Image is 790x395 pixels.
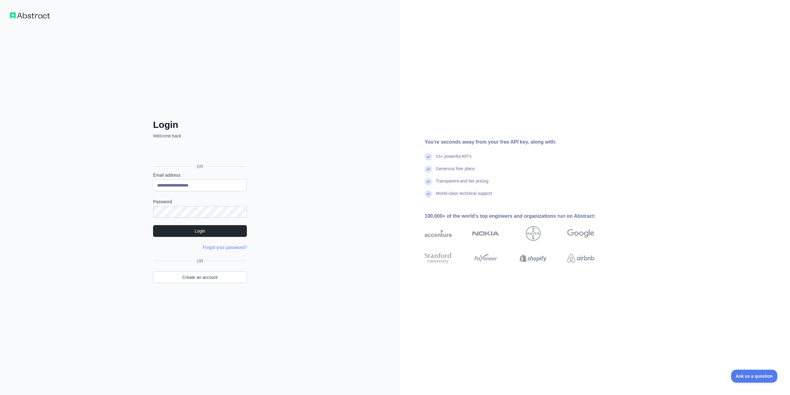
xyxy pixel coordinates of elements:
[150,146,249,159] iframe: Sign in with Google Button
[436,178,489,190] div: Transparent and fair pricing
[153,133,247,139] p: Welcome back
[472,251,499,265] img: payoneer
[194,258,206,264] span: OR
[425,153,432,161] img: check mark
[153,119,247,130] h2: Login
[520,251,547,265] img: shopify
[567,251,594,265] img: airbnb
[436,190,492,203] div: World-class technical support
[153,271,247,283] a: Create an account
[10,12,50,19] img: Workflow
[567,226,594,241] img: google
[203,245,247,250] a: Forgot your password?
[526,226,541,241] img: bayer
[153,172,247,178] label: Email address
[192,163,208,170] span: OR
[425,166,432,173] img: check mark
[425,212,614,220] div: 100,000+ of the world's top engineers and organizations run on Abstract:
[153,225,247,237] button: Login
[153,199,247,205] label: Password
[425,178,432,185] img: check mark
[425,190,432,198] img: check mark
[436,153,472,166] div: 15+ powerful API's
[472,226,499,241] img: nokia
[425,251,452,265] img: stanford university
[436,166,475,178] div: Generous free plans
[425,138,614,146] div: You're seconds away from your free API key, along with:
[731,370,778,383] iframe: Toggle Customer Support
[425,226,452,241] img: accenture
